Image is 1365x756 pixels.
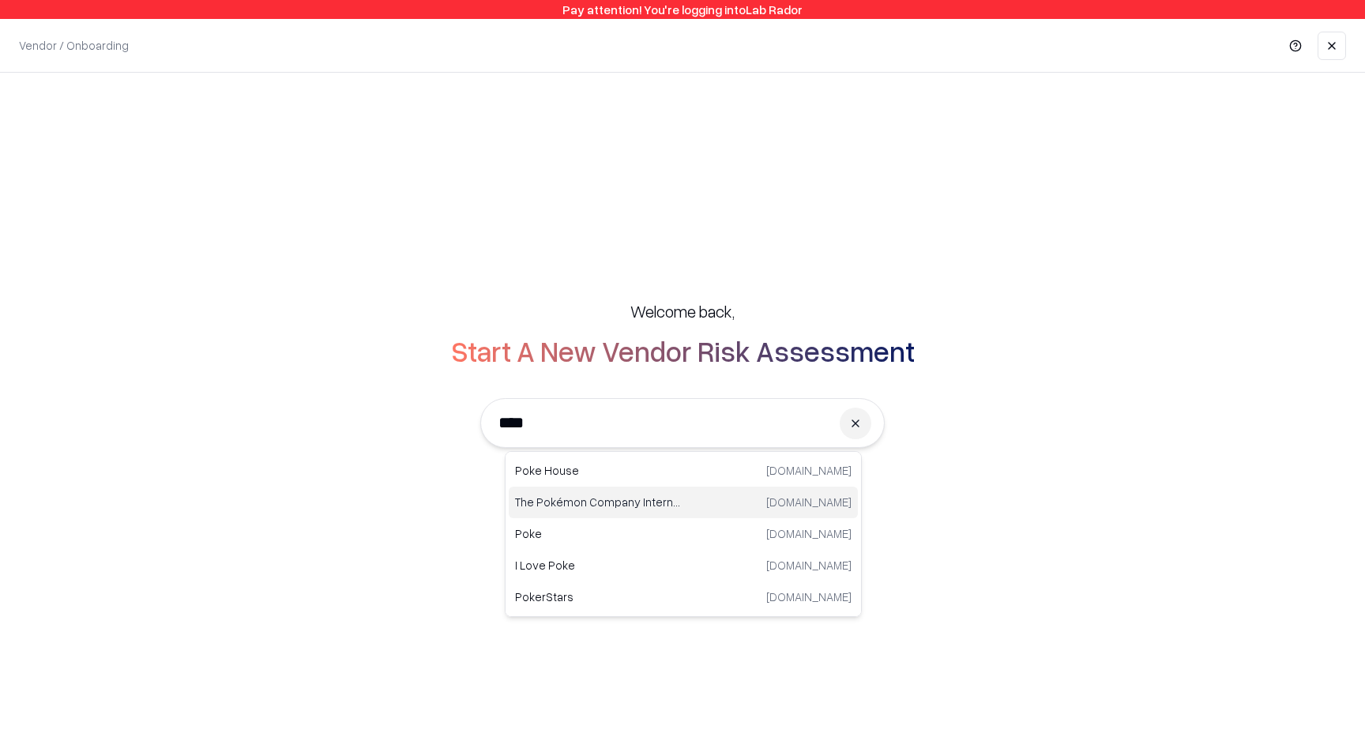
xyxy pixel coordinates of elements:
p: [DOMAIN_NAME] [766,525,852,542]
p: [DOMAIN_NAME] [766,557,852,574]
p: Vendor / Onboarding [19,37,129,54]
p: Poke [515,525,683,542]
p: I Love Poke [515,557,683,574]
p: [DOMAIN_NAME] [766,462,852,479]
p: PokerStars [515,589,683,605]
div: Suggestions [505,451,862,617]
p: The Pokémon Company International [515,494,683,510]
p: Poke House [515,462,683,479]
h2: Start A New Vendor Risk Assessment [451,335,915,367]
p: [DOMAIN_NAME] [766,589,852,605]
h5: Welcome back, [630,300,735,322]
p: [DOMAIN_NAME] [766,494,852,510]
